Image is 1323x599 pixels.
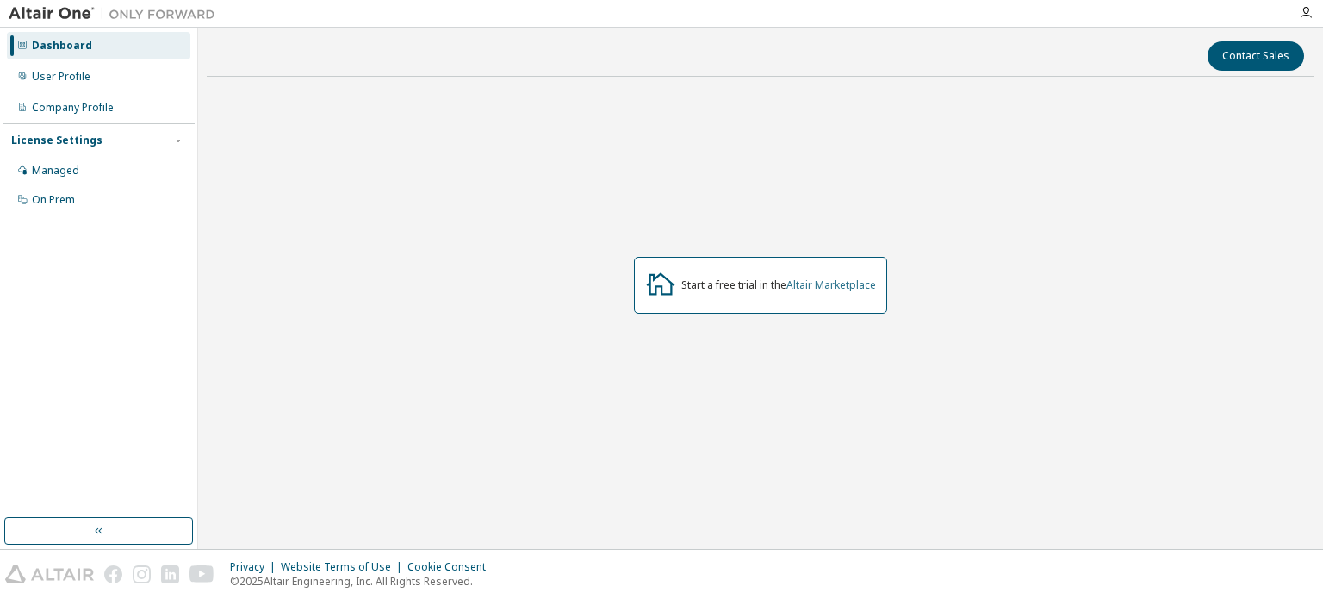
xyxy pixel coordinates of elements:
div: On Prem [32,193,75,207]
img: facebook.svg [104,565,122,583]
div: User Profile [32,70,90,84]
img: Altair One [9,5,224,22]
p: © 2025 Altair Engineering, Inc. All Rights Reserved. [230,574,496,589]
img: instagram.svg [133,565,151,583]
img: youtube.svg [189,565,214,583]
img: linkedin.svg [161,565,179,583]
div: Cookie Consent [407,560,496,574]
div: Company Profile [32,101,114,115]
div: Privacy [230,560,281,574]
div: License Settings [11,134,102,147]
div: Dashboard [32,39,92,53]
div: Website Terms of Use [281,560,407,574]
div: Start a free trial in the [681,278,876,292]
div: Managed [32,164,79,178]
img: altair_logo.svg [5,565,94,583]
button: Contact Sales [1208,41,1304,71]
a: Altair Marketplace [786,278,876,292]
